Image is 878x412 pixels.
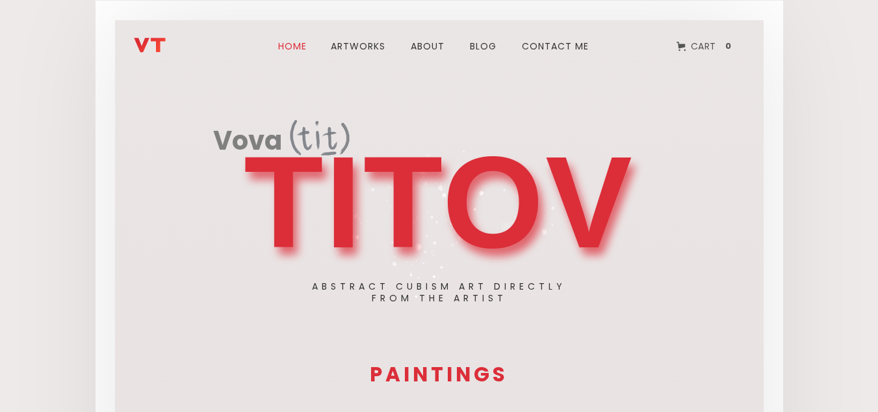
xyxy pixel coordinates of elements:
[272,23,313,70] a: Home
[312,281,566,304] h2: Abstract Cubism ART directly from the artist
[514,23,597,70] a: Contact me
[462,23,504,70] a: blog
[213,128,282,157] h2: Vova
[134,38,166,53] img: Vladimir Titov
[244,144,634,261] h1: TITOV
[721,40,735,52] div: 0
[691,38,716,55] div: Cart
[213,118,665,267] a: VovaTitTITOVAbstract Cubism ART directlyfrom the artist
[134,27,212,53] a: home
[667,32,745,61] a: Open empty cart
[403,23,452,70] a: about
[290,120,350,156] img: Tit
[323,23,393,70] a: ARTWORks
[157,364,722,385] h3: PAINTINGS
